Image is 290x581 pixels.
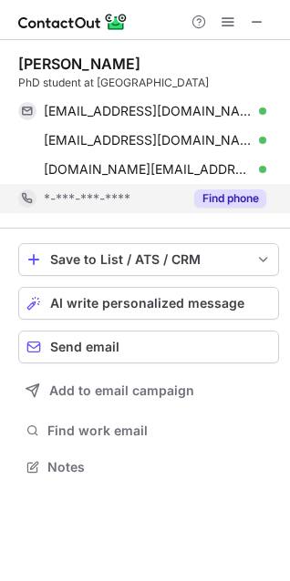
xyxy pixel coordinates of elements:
[18,454,279,480] button: Notes
[44,161,253,178] span: [DOMAIN_NAME][EMAIL_ADDRESS][DOMAIN_NAME]
[44,103,253,119] span: [EMAIL_ADDRESS][DOMAIN_NAME]
[47,459,272,475] span: Notes
[18,331,279,363] button: Send email
[18,243,279,276] button: save-profile-one-click
[18,11,128,33] img: ContactOut v5.3.10
[50,340,119,354] span: Send email
[194,189,266,208] button: Reveal Button
[18,418,279,443] button: Find work email
[18,287,279,320] button: AI write personalized message
[18,55,140,73] div: [PERSON_NAME]
[47,423,272,439] span: Find work email
[50,252,247,267] div: Save to List / ATS / CRM
[49,383,194,398] span: Add to email campaign
[18,374,279,407] button: Add to email campaign
[18,75,279,91] div: PhD student at [GEOGRAPHIC_DATA]
[44,132,253,148] span: [EMAIL_ADDRESS][DOMAIN_NAME]
[50,296,244,311] span: AI write personalized message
